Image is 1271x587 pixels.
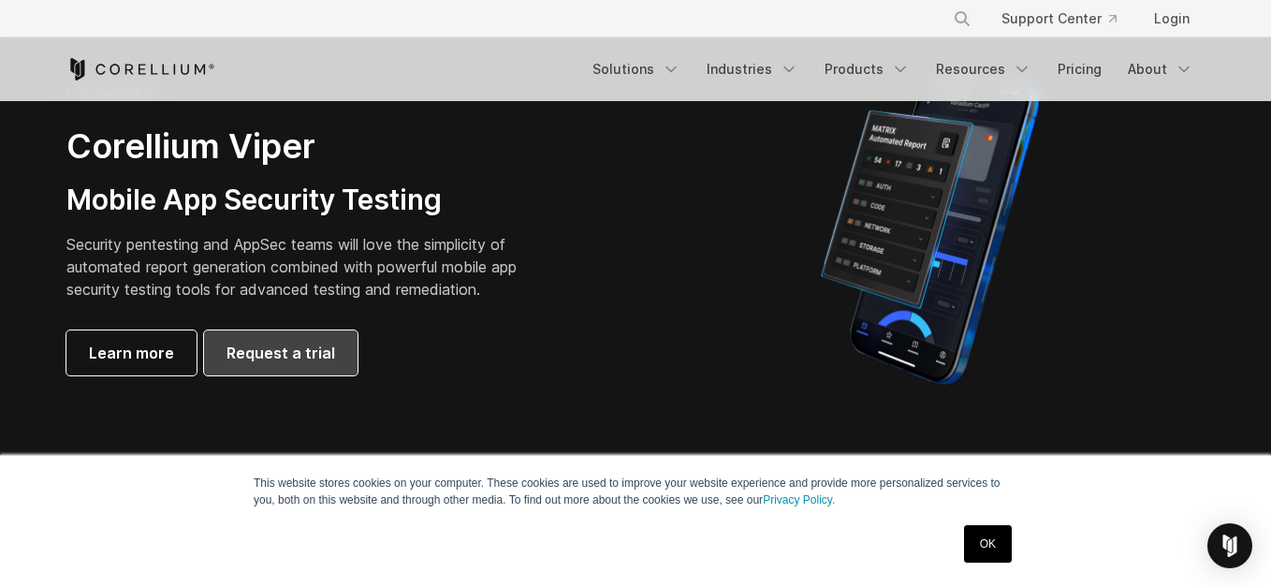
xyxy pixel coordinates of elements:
[789,66,1071,393] img: Corellium MATRIX automated report on iPhone showing app vulnerability test results across securit...
[964,525,1012,563] a: OK
[66,233,546,301] p: Security pentesting and AppSec teams will love the simplicity of automated report generation comb...
[66,330,197,375] a: Learn more
[66,58,215,81] a: Corellium Home
[581,52,692,86] a: Solutions
[695,52,810,86] a: Industries
[66,125,546,168] h2: Corellium Viper
[925,52,1043,86] a: Resources
[226,342,335,364] span: Request a trial
[581,52,1205,86] div: Navigation Menu
[1117,52,1205,86] a: About
[204,330,358,375] a: Request a trial
[1207,523,1252,568] div: Open Intercom Messenger
[930,2,1205,36] div: Navigation Menu
[986,2,1132,36] a: Support Center
[254,475,1017,508] p: This website stores cookies on your computer. These cookies are used to improve your website expe...
[89,342,174,364] span: Learn more
[813,52,921,86] a: Products
[763,493,835,506] a: Privacy Policy.
[1139,2,1205,36] a: Login
[66,183,546,218] h3: Mobile App Security Testing
[1046,52,1113,86] a: Pricing
[945,2,979,36] button: Search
